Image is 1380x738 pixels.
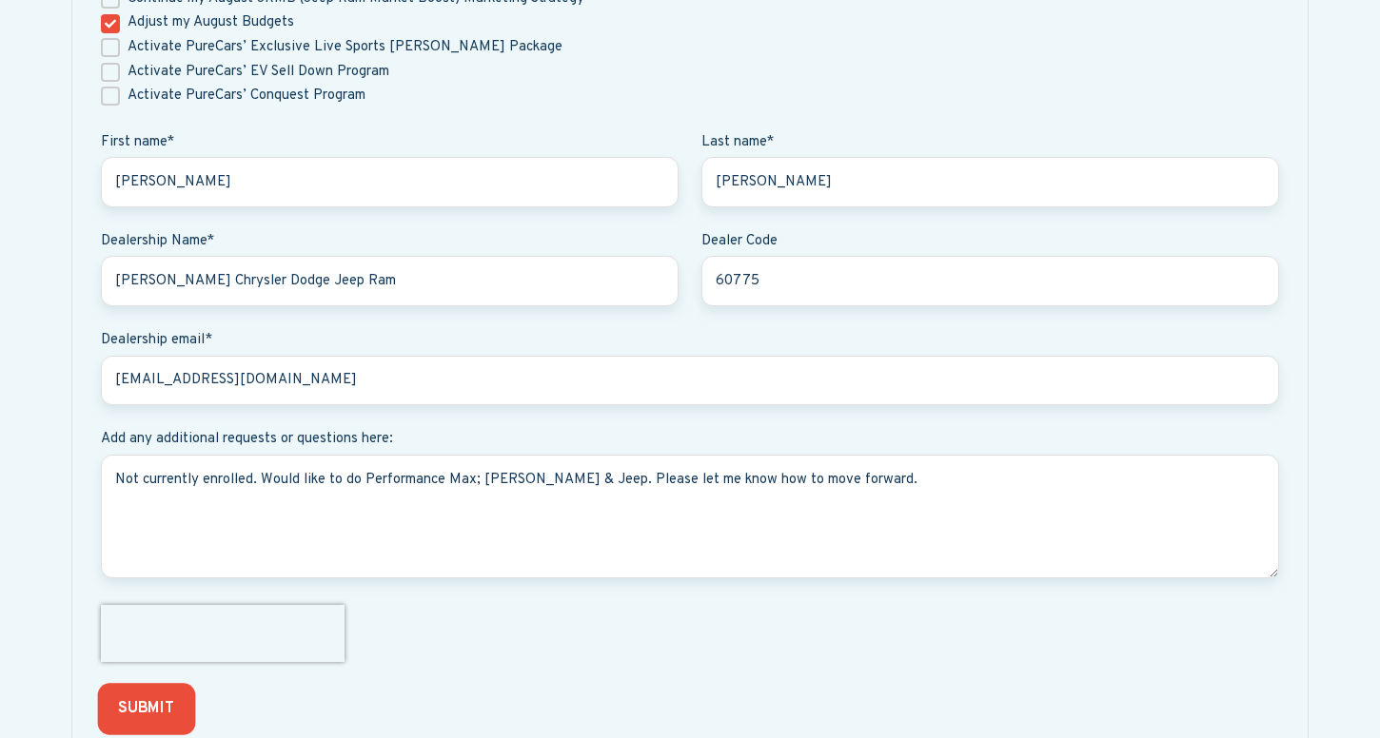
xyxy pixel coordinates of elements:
[128,39,562,57] span: Activate PureCars’ Exclusive Live Sports [PERSON_NAME] Package
[701,133,766,151] span: Last name
[101,38,120,57] input: Activate PureCars’ Exclusive Live Sports [PERSON_NAME] Package
[101,14,120,33] input: Adjust my August Budgets
[101,605,345,662] iframe: reCAPTCHA
[101,133,167,151] strong: First name
[101,87,120,106] input: Activate PureCars’ Conquest Program
[128,87,365,106] span: Activate PureCars’ Conquest Program
[701,232,778,250] span: Dealer Code
[101,331,205,349] span: Dealership email
[98,683,195,734] input: SUBMIT
[101,430,393,448] span: Add any additional requests or questions here:
[128,63,389,81] span: Activate PureCars’ EV Sell Down Program
[128,14,294,32] span: Adjust my August Budgets
[101,232,207,250] span: Dealership Name
[101,455,1279,578] textarea: Not currently enrolled. Would like to do Performance Max; [PERSON_NAME] & Jeep. Please let me kno...
[101,63,120,82] input: Activate PureCars’ EV Sell Down Program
